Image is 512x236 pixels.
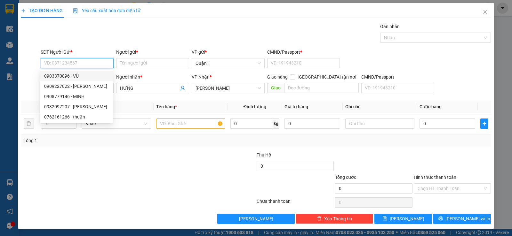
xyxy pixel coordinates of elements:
div: Người nhận [116,73,189,80]
span: Quận 1 [196,58,261,68]
input: Ghi Chú [345,118,414,129]
div: 0903370896 - VŨ [40,71,113,81]
button: plus [480,118,488,129]
b: [DOMAIN_NAME] [54,24,88,29]
span: TẠO ĐƠN HÀNG [21,8,63,13]
span: Tổng cước [335,175,356,180]
span: [PERSON_NAME] [390,215,424,222]
div: 0909227822 - VÂN [40,81,113,91]
b: Trà Lan Viên - Gửi khách hàng [39,9,63,72]
img: logo.jpg [69,8,85,23]
span: plus [21,8,26,13]
span: Xóa Thông tin [324,215,352,222]
div: 0762161266 - thuận [40,112,113,122]
b: Trà Lan Viên [8,41,23,71]
span: kg [273,118,279,129]
button: save[PERSON_NAME] [374,214,432,224]
div: CMND/Passport [267,49,340,56]
span: VP Nhận [192,74,210,80]
span: Giá trị hàng [284,104,308,109]
span: Giao [267,83,284,93]
label: Hình thức thanh toán [414,175,456,180]
span: [GEOGRAPHIC_DATA] tận nơi [295,73,359,80]
span: Tên hàng [156,104,177,109]
span: printer [438,216,443,221]
button: Close [476,3,494,21]
li: (c) 2017 [54,30,88,38]
span: Yêu cầu xuất hóa đơn điện tử [73,8,140,13]
span: Lê Hồng Phong [196,83,261,93]
span: [PERSON_NAME] [239,215,273,222]
div: CMND/Passport [361,73,434,80]
div: Chưa thanh toán [256,198,334,209]
div: SĐT Người Gửi [41,49,114,56]
span: plus [481,121,488,126]
button: deleteXóa Thông tin [296,214,373,224]
div: 0908779146 - MINH [40,91,113,102]
input: VD: Bàn, Ghế [156,118,225,129]
div: 0932097207 - VŨ [40,102,113,112]
button: printer[PERSON_NAME] và In [433,214,491,224]
span: Giao hàng [267,74,288,80]
label: Gán nhãn [380,24,400,29]
span: Thu Hộ [257,152,271,157]
span: save [383,216,387,221]
div: 0932097207 - [PERSON_NAME] [44,103,109,110]
input: 0 [284,118,340,129]
span: user-add [180,86,185,91]
button: delete [24,118,34,129]
span: Định lượng [244,104,266,109]
div: 0908779146 - MINH [44,93,109,100]
div: Người gửi [116,49,189,56]
div: 0762161266 - thuận [44,113,109,120]
span: close [483,9,488,14]
span: [PERSON_NAME] và In [445,215,490,222]
div: Tổng: 1 [24,137,198,144]
div: 0909227822 - [PERSON_NAME] [44,83,109,90]
span: Khác [85,119,147,128]
img: icon [73,8,78,13]
th: Ghi chú [343,101,417,113]
button: [PERSON_NAME] [217,214,294,224]
div: 0903370896 - VŨ [44,72,109,80]
div: VP gửi [192,49,265,56]
span: Cước hàng [420,104,442,109]
span: delete [317,216,322,221]
input: Dọc đường [284,83,359,93]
